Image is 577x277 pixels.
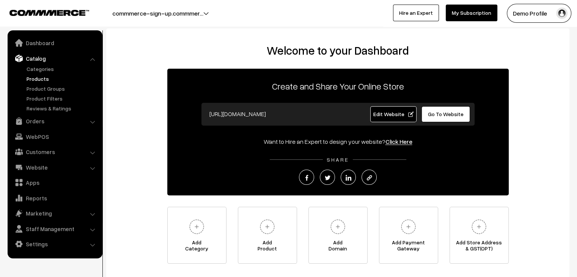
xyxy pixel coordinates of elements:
[450,239,508,255] span: Add Store Address & GST(OPT)
[114,44,562,57] h2: Welcome to your Dashboard
[9,161,100,174] a: Website
[167,207,226,264] a: AddCategory
[446,5,497,21] a: My Subscription
[379,239,438,255] span: Add Payment Gateway
[373,111,413,117] span: Edit Website
[9,176,100,189] a: Apps
[9,114,100,128] a: Orders
[9,237,100,251] a: Settings
[9,52,100,65] a: Catalog
[25,94,100,102] a: Product Filters
[379,207,438,264] a: Add PaymentGateway
[398,216,419,237] img: plus.svg
[238,207,297,264] a: AddProduct
[25,104,100,112] a: Reviews & Ratings
[469,216,489,237] img: plus.svg
[385,138,412,145] a: Click Here
[9,36,100,50] a: Dashboard
[25,85,100,93] a: Product Groups
[167,137,509,146] div: Want to Hire an Expert to design your website?
[168,239,226,255] span: Add Category
[9,145,100,159] a: Customers
[238,239,297,255] span: Add Product
[86,4,230,23] button: commmerce-sign-up.commmer…
[9,10,89,16] img: COMMMERCE
[25,75,100,83] a: Products
[257,216,278,237] img: plus.svg
[9,8,76,17] a: COMMMERCE
[9,191,100,205] a: Reports
[9,206,100,220] a: Marketing
[556,8,568,19] img: user
[370,106,417,122] a: Edit Website
[25,65,100,73] a: Categories
[450,207,509,264] a: Add Store Address& GST(OPT)
[308,207,368,264] a: AddDomain
[9,130,100,143] a: WebPOS
[421,106,470,122] a: Go To Website
[9,222,100,236] a: Staff Management
[309,239,367,255] span: Add Domain
[323,156,353,163] span: SHARE
[393,5,439,21] a: Hire an Expert
[507,4,571,23] button: Demo Profile
[428,111,464,117] span: Go To Website
[327,216,348,237] img: plus.svg
[186,216,207,237] img: plus.svg
[167,79,509,93] p: Create and Share Your Online Store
